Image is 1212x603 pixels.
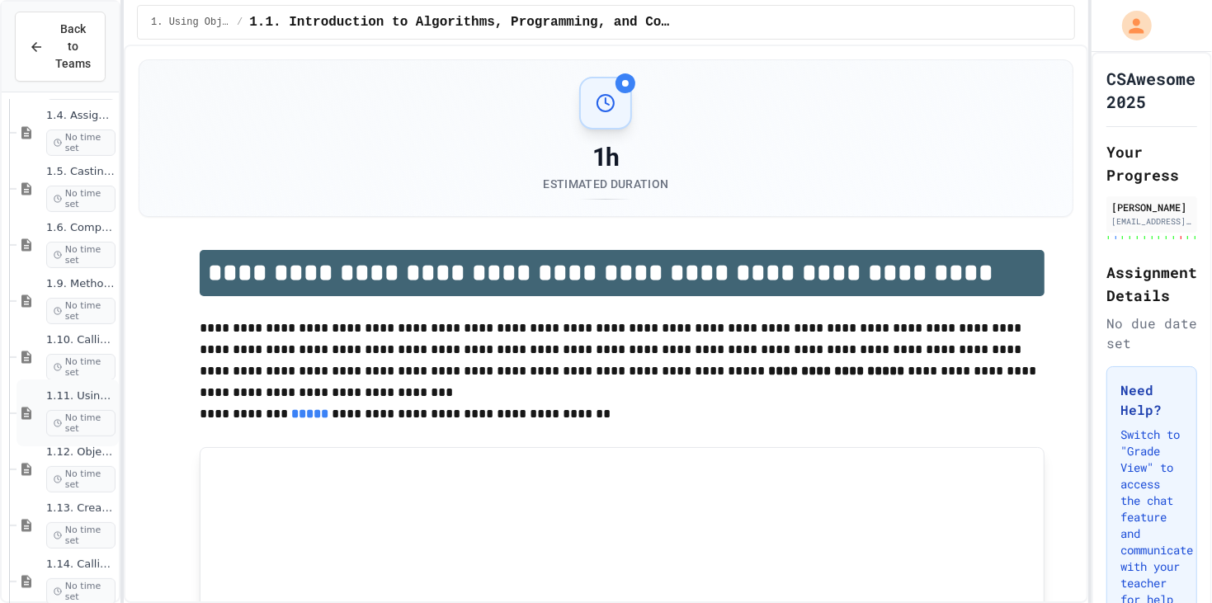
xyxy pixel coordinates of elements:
[1106,67,1197,113] h1: CSAwesome 2025
[46,389,116,403] span: 1.11. Using the Math Class
[46,522,116,549] span: No time set
[46,502,116,516] span: 1.13. Creating and Initializing Objects: Constructors
[15,12,106,82] button: Back to Teams
[46,130,116,156] span: No time set
[46,242,116,268] span: No time set
[46,277,116,291] span: 1.9. Method Signatures
[1111,215,1192,228] div: [EMAIL_ADDRESS][DOMAIN_NAME]
[1120,380,1183,420] h3: Need Help?
[543,176,668,192] div: Estimated Duration
[543,143,668,172] div: 1h
[1106,140,1197,186] h2: Your Progress
[46,558,116,572] span: 1.14. Calling Instance Methods
[46,354,116,380] span: No time set
[249,12,672,32] span: 1.1. Introduction to Algorithms, Programming, and Compilers
[1105,7,1156,45] div: My Account
[46,221,116,235] span: 1.6. Compound Assignment Operators
[1111,200,1192,214] div: [PERSON_NAME]
[46,109,116,123] span: 1.4. Assignment and Input
[46,186,116,212] span: No time set
[1106,261,1197,307] h2: Assignment Details
[46,445,116,459] span: 1.12. Objects - Instances of Classes
[237,16,243,29] span: /
[46,298,116,324] span: No time set
[46,410,116,436] span: No time set
[151,16,230,29] span: 1. Using Objects and Methods
[46,333,116,347] span: 1.10. Calling Class Methods
[1106,313,1197,353] div: No due date set
[46,165,116,179] span: 1.5. Casting and Ranges of Values
[46,466,116,492] span: No time set
[54,21,92,73] span: Back to Teams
